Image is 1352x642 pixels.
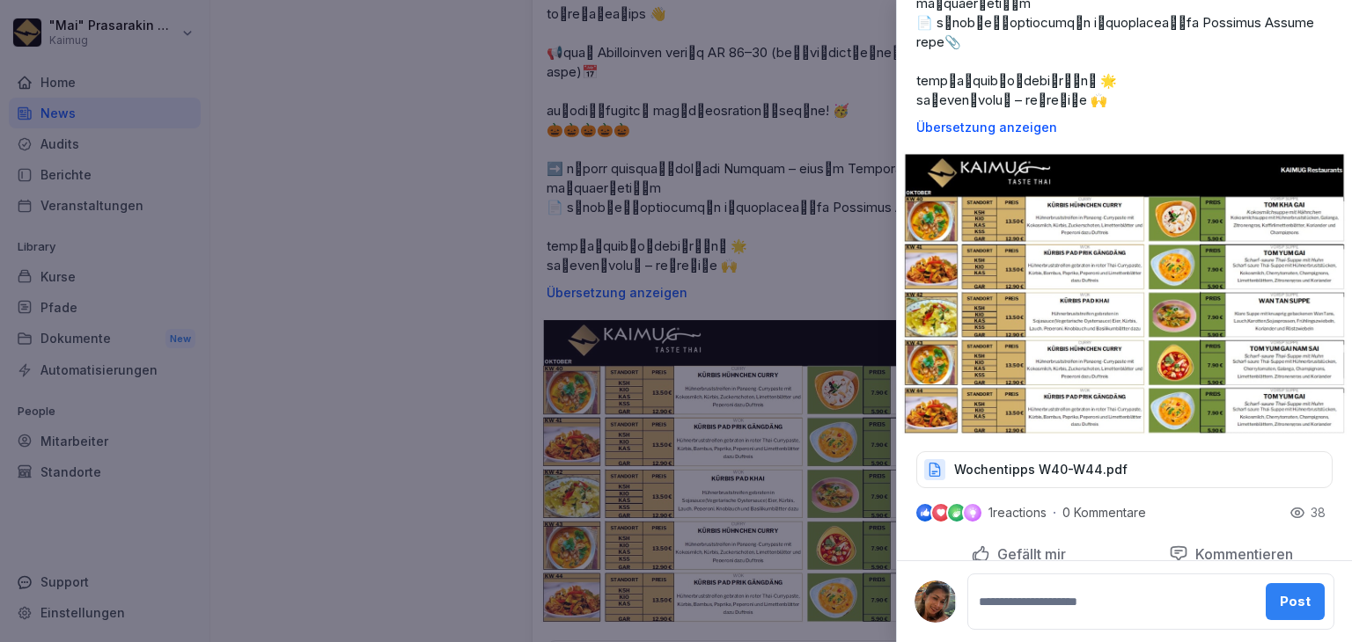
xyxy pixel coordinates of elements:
[916,466,1333,484] a: Wochentipps W40-W44.pdf
[1188,545,1293,563] p: Kommentieren
[1280,592,1311,611] div: Post
[1062,506,1159,520] p: 0 Kommentare
[990,545,1066,563] p: Gefällt mir
[954,461,1128,478] p: Wochentipps W40-W44.pdf
[915,580,957,623] img: f3vrnbq1a0ja678kqe8p3mnu.png
[988,506,1047,520] p: 1 reactions
[916,120,1333,135] p: Übersetzung anzeigen
[1266,583,1325,620] button: Post
[1311,504,1326,522] p: 38
[902,149,1347,437] img: z8hjzcbn4at2qwvoazbq1iii.png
